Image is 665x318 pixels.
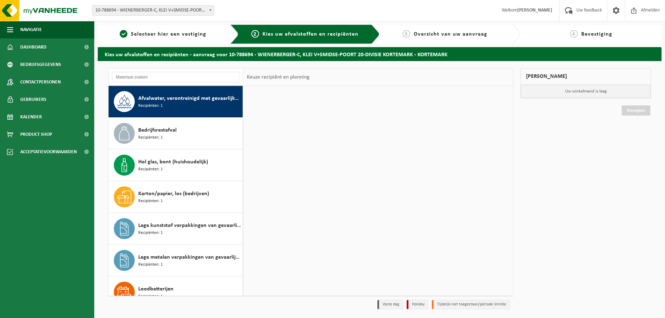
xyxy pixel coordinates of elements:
[20,73,61,91] span: Contactpersonen
[93,6,214,15] span: 10-788694 - WIENERBERGER-C, KLEI V+SMIDSE-POORT 20-DIVISIE KORTEMARK - KORTEMARK
[20,108,42,126] span: Kalender
[109,213,243,245] button: Lege kunststof verpakkingen van gevaarlijke stoffen Recipiënten: 1
[20,56,61,73] span: Bedrijfsgegevens
[432,300,510,309] li: Tijdelijk niet toegestaan/période limitée
[243,68,313,86] div: Keuze recipiënt en planning
[20,126,52,143] span: Product Shop
[138,253,241,261] span: Lege metalen verpakkingen van gevaarlijke stoffen
[109,181,243,213] button: Karton/papier, los (bedrijven) Recipiënten: 1
[138,166,163,173] span: Recipiënten: 1
[131,31,206,37] span: Selecteer hier een vestiging
[377,300,403,309] li: Vaste dag
[138,221,241,230] span: Lege kunststof verpakkingen van gevaarlijke stoffen
[570,30,578,38] span: 4
[251,30,259,38] span: 2
[138,285,173,293] span: Loodbatterijen
[138,190,209,198] span: Karton/papier, los (bedrijven)
[138,94,241,103] span: Afvalwater, verontreinigd met gevaarlijke producten
[138,293,163,300] span: Recipiënten: 1
[138,134,163,141] span: Recipiënten: 1
[120,30,127,38] span: 1
[109,149,243,181] button: Hol glas, bont (huishoudelijk) Recipiënten: 1
[622,105,650,116] a: Doorgaan
[517,8,552,13] strong: [PERSON_NAME]
[20,143,77,161] span: Acceptatievoorwaarden
[402,30,410,38] span: 3
[109,276,243,308] button: Loodbatterijen Recipiënten: 1
[138,103,163,109] span: Recipiënten: 1
[138,126,177,134] span: Bedrijfsrestafval
[109,245,243,276] button: Lege metalen verpakkingen van gevaarlijke stoffen Recipiënten: 1
[20,21,42,38] span: Navigatie
[414,31,487,37] span: Overzicht van uw aanvraag
[138,261,163,268] span: Recipiënten: 1
[138,230,163,236] span: Recipiënten: 1
[92,5,214,16] span: 10-788694 - WIENERBERGER-C, KLEI V+SMIDSE-POORT 20-DIVISIE KORTEMARK - KORTEMARK
[98,47,662,61] h2: Kies uw afvalstoffen en recipiënten - aanvraag voor 10-788694 - WIENERBERGER-C, KLEI V+SMIDSE-POO...
[109,86,243,118] button: Afvalwater, verontreinigd met gevaarlijke producten Recipiënten: 1
[263,31,359,37] span: Kies uw afvalstoffen en recipiënten
[20,91,46,108] span: Gebruikers
[521,85,651,98] p: Uw winkelmand is leeg
[138,158,208,166] span: Hol glas, bont (huishoudelijk)
[520,68,651,85] div: [PERSON_NAME]
[101,30,225,38] a: 1Selecteer hier een vestiging
[407,300,428,309] li: Holiday
[581,31,612,37] span: Bevestiging
[109,118,243,149] button: Bedrijfsrestafval Recipiënten: 1
[138,198,163,205] span: Recipiënten: 1
[20,38,46,56] span: Dashboard
[112,72,239,82] input: Materiaal zoeken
